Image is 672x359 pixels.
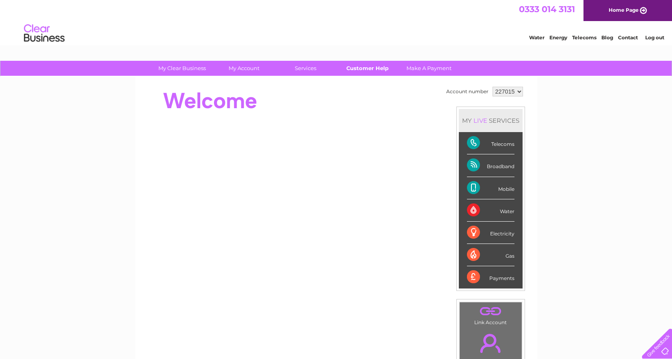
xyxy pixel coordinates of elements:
a: Services [272,61,339,76]
div: Telecoms [467,132,514,154]
a: . [462,329,520,357]
a: Make A Payment [395,61,462,76]
a: Log out [645,34,664,41]
div: Clear Business is a trading name of Verastar Limited (registered in [GEOGRAPHIC_DATA] No. 3667643... [145,4,528,39]
div: Payments [467,266,514,288]
td: Account number [444,85,490,98]
div: Broadband [467,154,514,177]
img: logo.png [24,21,65,46]
a: Water [529,34,545,41]
div: LIVE [472,117,489,124]
a: Telecoms [572,34,596,41]
a: My Account [210,61,277,76]
a: 0333 014 3131 [519,4,575,14]
a: Energy [549,34,567,41]
a: My Clear Business [149,61,216,76]
a: Customer Help [334,61,401,76]
div: Water [467,199,514,222]
div: Gas [467,244,514,266]
a: Blog [601,34,613,41]
td: Link Account [459,302,522,327]
div: Electricity [467,222,514,244]
div: MY SERVICES [459,109,523,132]
a: Contact [618,34,638,41]
a: . [462,304,520,318]
div: Mobile [467,177,514,199]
